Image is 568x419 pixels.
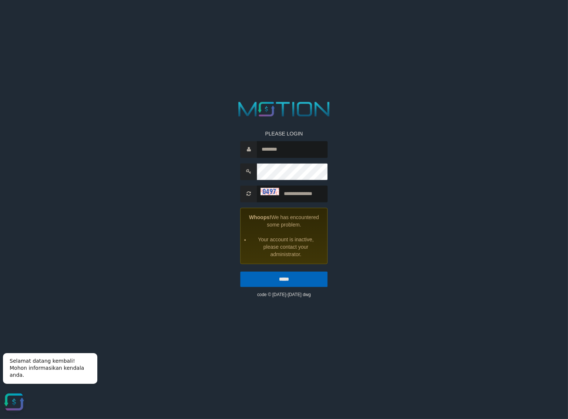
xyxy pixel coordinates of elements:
[3,44,25,67] button: Open LiveChat chat widget
[249,214,271,220] strong: Whoops!
[10,11,84,31] span: Selamat datang kembali! Mohon informasikan kendala anda.
[241,208,328,264] div: We has encountered some problem.
[234,99,334,119] img: MOTION_logo.png
[257,292,311,297] small: code © [DATE]-[DATE] dwg
[241,130,328,137] p: PLEASE LOGIN
[250,236,322,258] li: Your account is inactive, please contact your administrator.
[261,188,279,195] img: captcha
